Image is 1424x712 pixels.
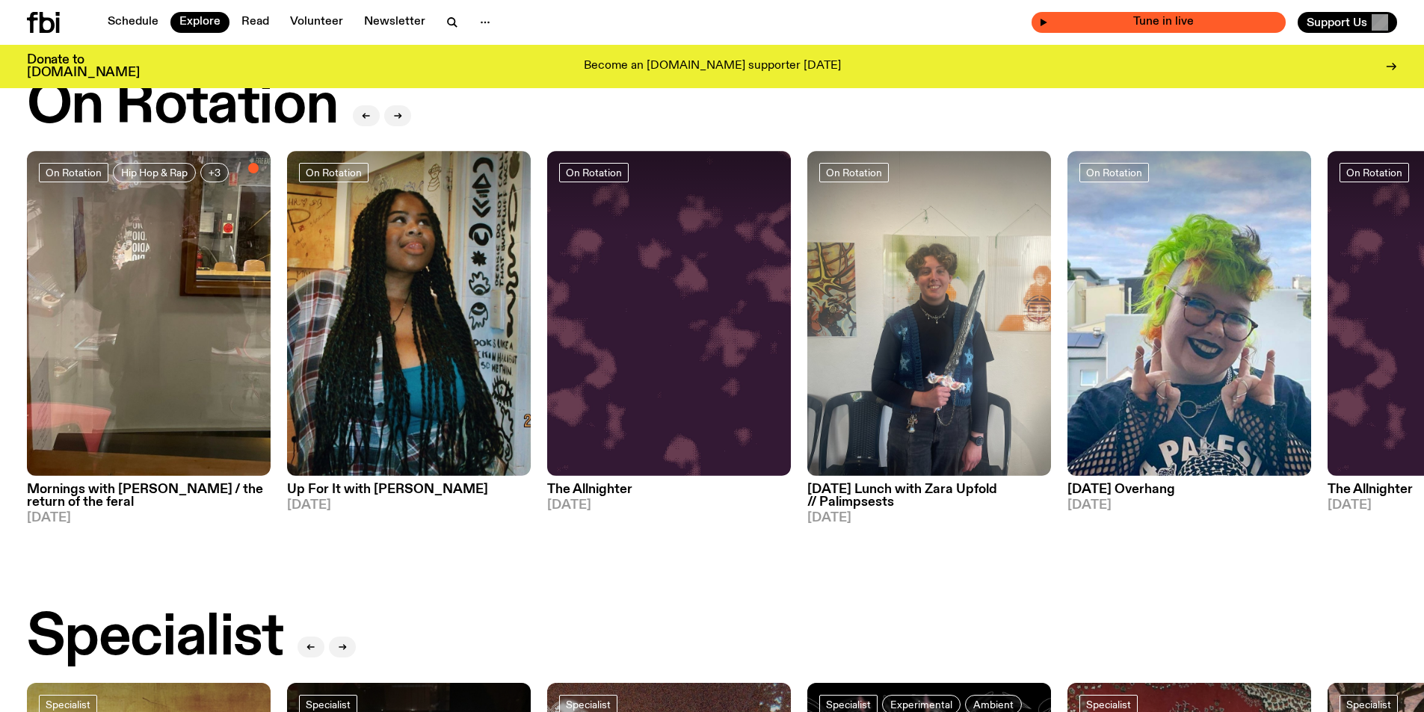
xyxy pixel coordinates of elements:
[27,78,338,134] h2: On Rotation
[547,483,791,496] h3: The Allnighter
[99,12,167,33] a: Schedule
[1086,699,1131,710] span: Specialist
[306,167,362,178] span: On Rotation
[1032,12,1286,33] button: On AirMornings with [PERSON_NAME] / the return of the feralTune in live
[287,151,531,476] img: Ify - a Brown Skin girl with black braided twists, looking up to the side with her tongue stickin...
[27,151,271,476] img: A selfie of Jim taken in the reflection of the window of the fbi radio studio.
[1067,499,1311,512] span: [DATE]
[46,699,90,710] span: Specialist
[807,151,1051,476] img: Tash Brobyn at their exhibition, Palimpsests at Goodspace Gallery
[1067,476,1311,512] a: [DATE] Overhang[DATE]
[209,167,221,178] span: +3
[1048,16,1278,28] span: Tune in live
[27,483,271,509] h3: Mornings with [PERSON_NAME] / the return of the feral
[819,163,889,182] a: On Rotation
[39,163,108,182] a: On Rotation
[890,699,952,710] span: Experimental
[1307,16,1367,29] span: Support Us
[584,60,841,73] p: Become an [DOMAIN_NAME] supporter [DATE]
[1067,483,1311,496] h3: [DATE] Overhang
[287,499,531,512] span: [DATE]
[826,699,871,710] span: Specialist
[807,476,1051,524] a: [DATE] Lunch with Zara Upfold // Palimpsests[DATE]
[200,163,229,182] button: +3
[547,499,791,512] span: [DATE]
[113,163,196,182] a: Hip Hop & Rap
[287,476,531,512] a: Up For It with [PERSON_NAME][DATE]
[27,476,271,524] a: Mornings with [PERSON_NAME] / the return of the feral[DATE]
[170,12,229,33] a: Explore
[46,167,102,178] span: On Rotation
[1340,163,1409,182] a: On Rotation
[826,167,882,178] span: On Rotation
[281,12,352,33] a: Volunteer
[807,483,1051,509] h3: [DATE] Lunch with Zara Upfold // Palimpsests
[299,163,369,182] a: On Rotation
[559,163,629,182] a: On Rotation
[566,167,622,178] span: On Rotation
[973,699,1014,710] span: Ambient
[287,483,531,496] h3: Up For It with [PERSON_NAME]
[27,610,283,666] h2: Specialist
[1086,167,1142,178] span: On Rotation
[121,167,188,178] span: Hip Hop & Rap
[306,699,351,710] span: Specialist
[1079,163,1149,182] a: On Rotation
[1346,699,1391,710] span: Specialist
[27,512,271,524] span: [DATE]
[566,699,611,710] span: Specialist
[1298,12,1397,33] button: Support Us
[547,476,791,512] a: The Allnighter[DATE]
[232,12,278,33] a: Read
[27,54,140,79] h3: Donate to [DOMAIN_NAME]
[1346,167,1402,178] span: On Rotation
[807,512,1051,524] span: [DATE]
[355,12,434,33] a: Newsletter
